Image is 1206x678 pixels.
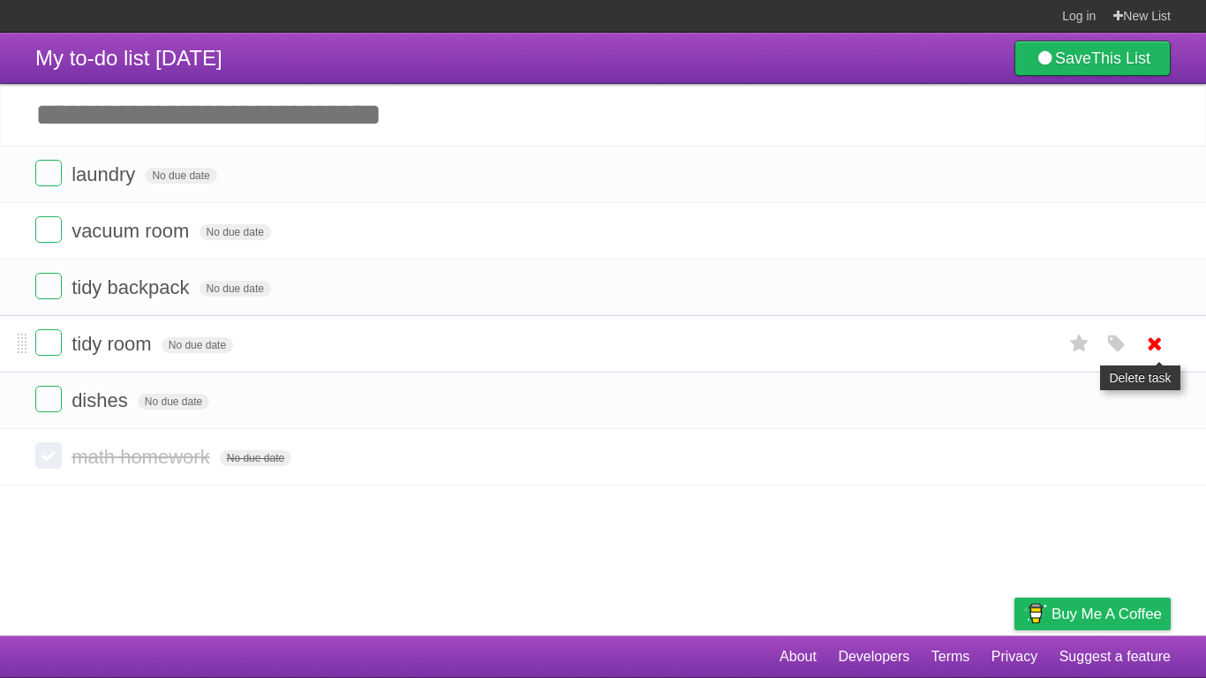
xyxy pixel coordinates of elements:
[72,446,215,468] span: math homework
[72,163,139,185] span: laundry
[35,442,62,469] label: Done
[1051,599,1162,629] span: Buy me a coffee
[35,46,222,70] span: My to-do list [DATE]
[1023,599,1047,629] img: Buy me a coffee
[1059,640,1171,674] a: Suggest a feature
[162,337,233,353] span: No due date
[200,281,271,297] span: No due date
[838,640,909,674] a: Developers
[220,450,291,466] span: No due date
[1063,329,1097,358] label: Star task
[72,333,155,355] span: tidy room
[35,329,62,356] label: Done
[72,276,193,298] span: tidy backpack
[138,394,209,410] span: No due date
[72,220,193,242] span: vacuum room
[200,224,271,240] span: No due date
[1091,49,1150,67] b: This List
[72,389,132,411] span: dishes
[35,386,62,412] label: Done
[35,160,62,186] label: Done
[931,640,970,674] a: Terms
[1014,41,1171,76] a: SaveThis List
[35,216,62,243] label: Done
[35,273,62,299] label: Done
[780,640,817,674] a: About
[991,640,1037,674] a: Privacy
[145,168,216,184] span: No due date
[1014,598,1171,630] a: Buy me a coffee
